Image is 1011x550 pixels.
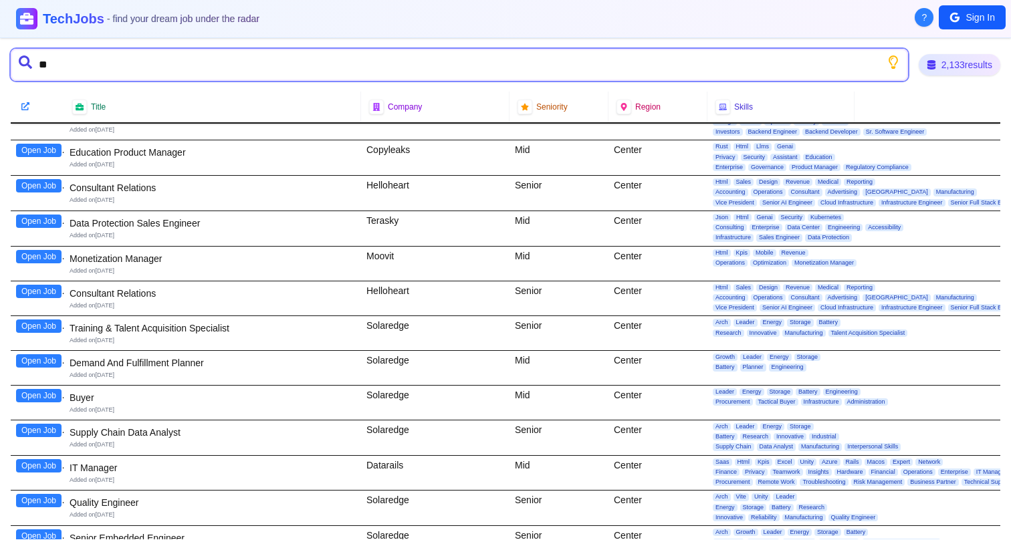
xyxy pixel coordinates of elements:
span: Backend Engineer [746,128,800,136]
span: Quality Engineer [828,514,879,521]
span: Rails [843,458,862,466]
div: Center [608,386,707,420]
span: Procurement [713,398,753,406]
span: Troubleshooting [800,478,848,486]
span: Arch [713,319,731,326]
div: Mid [510,386,608,420]
span: Revenue [783,178,812,186]
div: Center [608,316,707,350]
div: Consultant Relations [70,181,356,194]
span: Consultant [788,188,822,196]
span: Assistant [770,154,800,161]
button: Open Job [16,285,62,298]
span: Administration [845,398,888,406]
span: Rust [713,143,731,150]
span: Advertising [825,188,861,196]
span: Kpis [734,249,751,257]
span: Energy [713,504,738,511]
span: Json [713,214,731,221]
span: Product Manager [789,164,840,171]
span: Regulatory Compliance [843,164,911,171]
div: Education Product Manager [70,146,356,159]
span: Energy [788,529,812,536]
span: Remote Work [756,478,798,486]
div: Supply Chain Data Analyst [70,426,356,439]
span: Monetization Manager [792,259,857,267]
span: Supply Chain [713,443,754,450]
span: Battery [796,388,820,396]
span: Html [713,249,731,257]
span: Title [91,102,106,112]
span: Infrastructure [818,539,859,546]
span: Html [713,178,731,186]
span: Revenue [783,284,812,291]
span: Risk Management [851,478,905,486]
span: Privacy [713,154,738,161]
div: Senior [510,316,608,350]
span: Financial [869,468,898,476]
div: Mid [510,456,608,491]
span: Leader [740,354,764,361]
div: Copyleaks [361,140,510,175]
button: Open Job [16,389,62,402]
div: Added on [DATE] [70,511,356,519]
button: Open Job [16,144,62,157]
div: Consultant Relations [70,287,356,300]
div: Center [608,211,707,246]
div: Mid [510,351,608,385]
span: Manufacturing [798,443,842,450]
span: Talent Acquisition Specialist [828,329,908,337]
span: Finance [713,468,740,476]
span: Research [713,539,744,546]
div: Center [608,491,707,525]
span: [GEOGRAPHIC_DATA] [863,188,931,196]
span: Storage [767,388,794,396]
span: Battery [713,433,738,440]
span: Accounting [713,188,748,196]
button: Open Job [16,319,62,333]
span: Medical [815,284,841,291]
span: Business Partner [907,478,959,486]
span: Engineering [823,388,861,396]
span: Html [734,143,752,150]
div: Moovit [361,247,510,281]
span: Html [713,284,731,291]
span: Innovative [713,514,746,521]
span: Simulation [782,539,816,546]
span: Enterprise [713,164,746,171]
span: Energy [760,319,785,326]
div: Added on [DATE] [70,301,356,310]
span: Senior AI Engineer [760,199,815,207]
span: Sales Engineer [756,234,802,241]
span: Procurement [713,478,753,486]
span: Consultant [788,294,822,301]
div: Mid [510,140,608,175]
span: Network [915,458,943,466]
span: Region [635,102,661,112]
div: Added on [DATE] [70,476,356,485]
span: Security [741,154,768,161]
span: Manufacturing [933,188,977,196]
div: IT Manager [70,461,356,474]
span: Interpersonal Skills [845,443,901,450]
div: Quality Engineer [70,496,356,509]
span: Llms [754,143,772,150]
span: Engineering [769,364,806,371]
span: Reporting [844,178,875,186]
button: Open Job [16,250,62,263]
div: Center [608,247,707,281]
span: Advertising [825,294,861,301]
span: Security [778,214,806,221]
span: Medical [815,178,841,186]
span: Manufacturing [782,329,826,337]
span: Backend Developer [802,128,861,136]
div: Solaredge [361,420,510,455]
div: Solaredge [361,351,510,385]
span: Battery [816,319,841,326]
span: Reliability [748,514,780,521]
span: Genai [774,143,796,150]
span: Kpis [755,458,772,466]
span: Accessibility [865,224,903,231]
span: Hardware [834,468,866,476]
span: Research [740,433,772,440]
